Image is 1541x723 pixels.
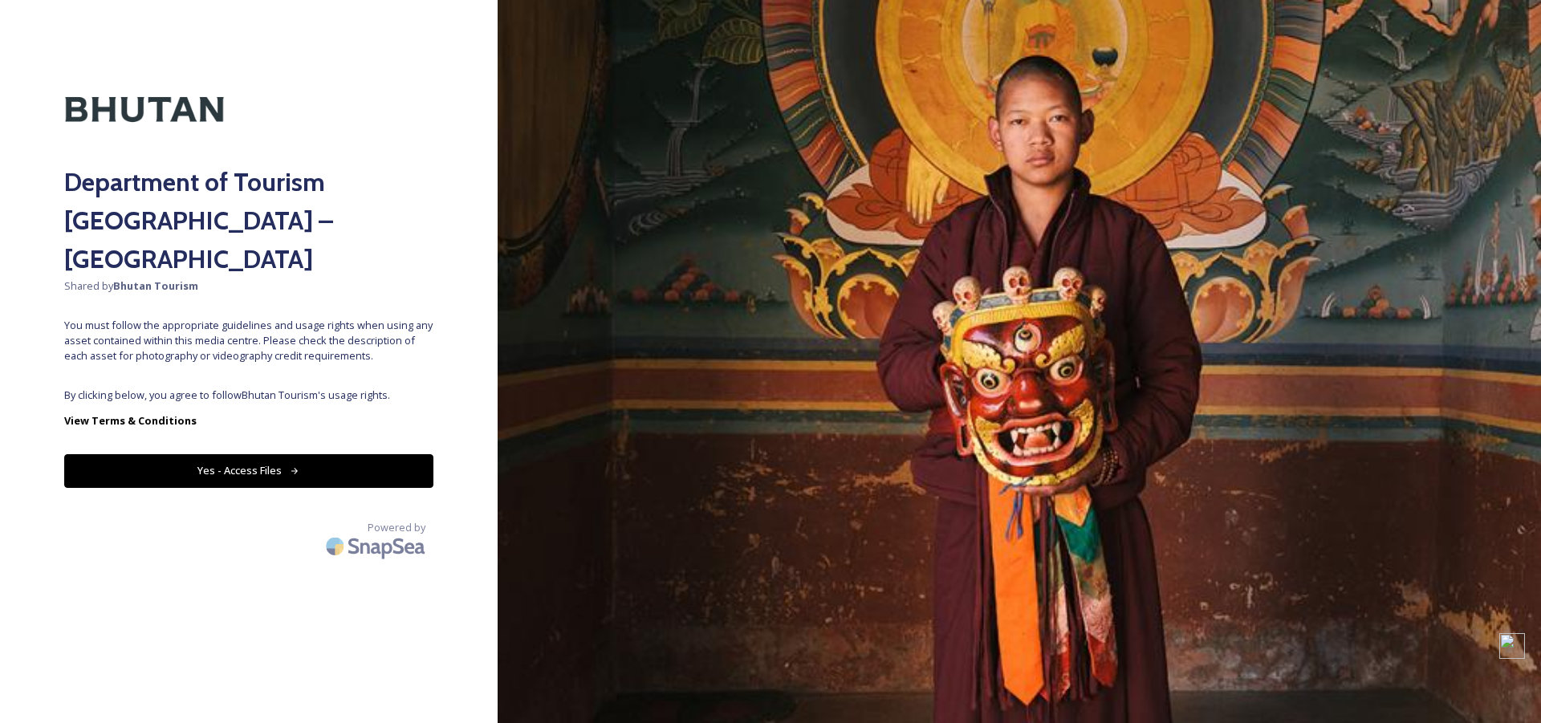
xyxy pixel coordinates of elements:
strong: Bhutan Tourism [113,278,198,293]
span: You must follow the appropriate guidelines and usage rights when using any asset contained within... [64,318,433,364]
span: Powered by [368,520,425,535]
strong: View Terms & Conditions [64,413,197,428]
h2: Department of Tourism [GEOGRAPHIC_DATA] – [GEOGRAPHIC_DATA] [64,163,433,278]
a: View Terms & Conditions [64,411,433,430]
span: By clicking below, you agree to follow Bhutan Tourism 's usage rights. [64,388,433,403]
img: button-greyscale.png [1499,633,1525,659]
img: SnapSea Logo [321,527,433,565]
span: Shared by [64,278,433,294]
img: Kingdom-of-Bhutan-Logo.png [64,64,225,155]
button: Yes - Access Files [64,454,433,487]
